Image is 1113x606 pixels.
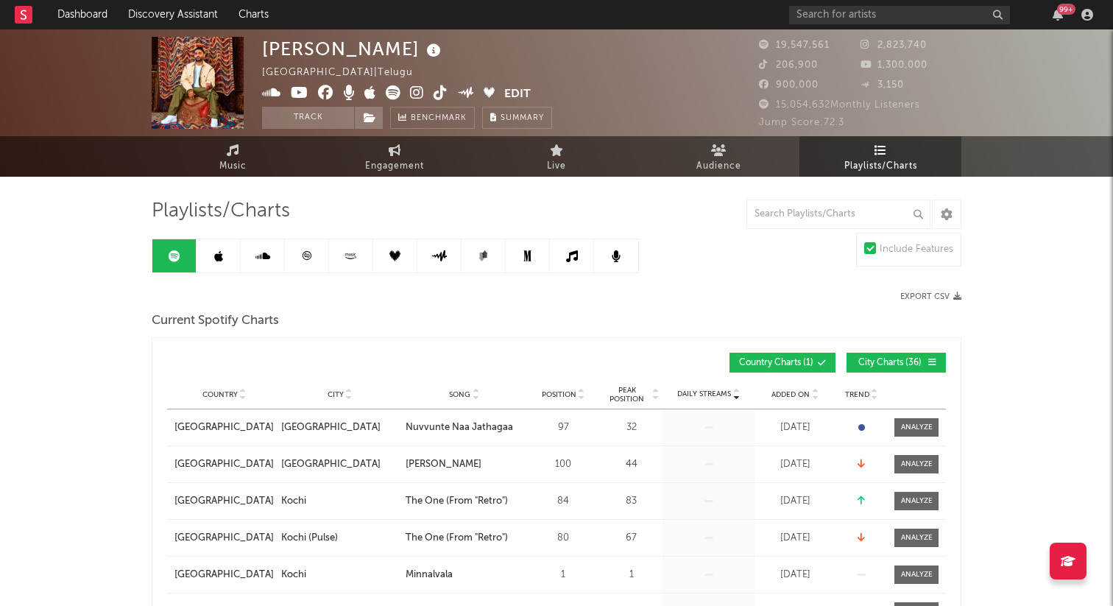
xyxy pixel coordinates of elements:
button: Edit [504,85,531,104]
span: 206,900 [759,60,818,70]
div: [PERSON_NAME] [406,457,481,472]
div: [PERSON_NAME] [262,37,445,61]
a: Kochi [281,494,398,509]
span: Engagement [365,158,424,175]
span: 15,054,632 Monthly Listeners [759,100,920,110]
span: Current Spotify Charts [152,312,279,330]
div: [DATE] [758,531,832,546]
span: 900,000 [759,80,819,90]
button: Track [262,107,354,129]
a: Engagement [314,136,476,177]
a: [GEOGRAPHIC_DATA] [174,531,274,546]
div: 99 + [1057,4,1075,15]
span: City Charts ( 36 ) [856,359,924,367]
input: Search Playlists/Charts [746,200,930,229]
span: 3,150 [861,80,904,90]
span: Trend [845,390,869,399]
a: Music [152,136,314,177]
span: Position [542,390,576,399]
div: 80 [530,531,596,546]
button: Summary [482,107,552,129]
a: [GEOGRAPHIC_DATA] [174,494,274,509]
button: Export CSV [900,292,961,301]
span: 1,300,000 [861,60,928,70]
span: Live [547,158,566,175]
span: 2,823,740 [861,40,927,50]
button: 99+ [1053,9,1063,21]
a: Kochi (Pulse) [281,531,398,546]
div: 44 [604,457,659,472]
button: City Charts(36) [847,353,946,373]
span: Country Charts ( 1 ) [739,359,813,367]
span: Added On [771,390,810,399]
a: Minnalvala [406,568,523,582]
div: [DATE] [758,568,832,582]
div: Include Features [880,241,953,258]
a: The One (From "Retro") [406,531,523,546]
button: Country Charts(1) [729,353,835,373]
span: 19,547,561 [759,40,830,50]
div: [GEOGRAPHIC_DATA] [281,420,381,435]
div: 1 [530,568,596,582]
a: [PERSON_NAME] [406,457,523,472]
a: [GEOGRAPHIC_DATA] [281,457,398,472]
span: Daily Streams [677,389,731,400]
a: Kochi [281,568,398,582]
a: Playlists/Charts [799,136,961,177]
div: 83 [604,494,659,509]
span: Song [449,390,470,399]
div: [GEOGRAPHIC_DATA] [281,457,381,472]
div: The One (From "Retro") [406,531,508,546]
div: [DATE] [758,420,832,435]
span: Summary [501,114,544,122]
a: [GEOGRAPHIC_DATA] [281,420,398,435]
div: [GEOGRAPHIC_DATA] | Telugu [262,64,430,82]
div: 97 [530,420,596,435]
a: [GEOGRAPHIC_DATA] [174,457,274,472]
span: Playlists/Charts [844,158,917,175]
div: [DATE] [758,494,832,509]
a: Live [476,136,637,177]
span: Peak Position [604,386,650,404]
a: Benchmark [390,107,475,129]
a: [GEOGRAPHIC_DATA] [174,568,274,582]
span: Playlists/Charts [152,202,290,220]
div: The One (From "Retro") [406,494,508,509]
span: Audience [696,158,741,175]
span: Music [219,158,247,175]
a: The One (From "Retro") [406,494,523,509]
span: Country [202,390,238,399]
div: Kochi (Pulse) [281,531,338,546]
div: Minnalvala [406,568,453,582]
div: Nuvvunte Naa Jathagaa [406,420,513,435]
div: 84 [530,494,596,509]
div: Kochi [281,494,306,509]
a: Audience [637,136,799,177]
span: City [328,390,344,399]
div: 67 [604,531,659,546]
span: Jump Score: 72.3 [759,118,844,127]
span: Benchmark [411,110,467,127]
a: Nuvvunte Naa Jathagaa [406,420,523,435]
div: 32 [604,420,659,435]
div: [DATE] [758,457,832,472]
div: Kochi [281,568,306,582]
div: 100 [530,457,596,472]
a: [GEOGRAPHIC_DATA] [174,420,274,435]
div: 1 [604,568,659,582]
input: Search for artists [789,6,1010,24]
